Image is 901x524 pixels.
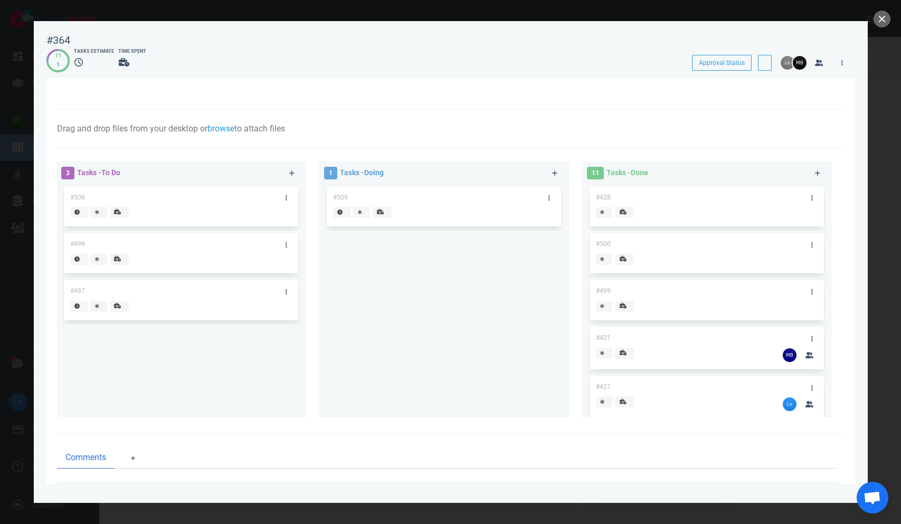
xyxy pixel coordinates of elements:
span: #509 [333,194,348,201]
img: 26 [781,56,794,70]
img: 26 [793,56,807,70]
span: Tasks - To Do [77,168,120,177]
span: #500 [596,240,611,247]
a: browse [207,123,234,134]
button: Approval Status [692,55,752,71]
img: 26 [783,348,796,362]
span: #508 [70,194,85,201]
span: Drag and drop files from your desktop or [57,123,207,134]
span: 11 [587,167,604,179]
span: Tasks - Doing [340,168,384,177]
span: #421 [596,334,611,341]
span: #428 [596,194,611,201]
span: Comments [65,451,106,464]
span: #499 [596,287,611,294]
span: 1 [324,167,337,179]
span: #427 [596,383,611,390]
span: #498 [70,240,85,247]
span: #497 [70,287,85,294]
span: to attach files [234,123,285,134]
div: Time Spent [118,48,146,55]
span: 3 [61,167,74,179]
div: Tasks Estimate [74,48,114,55]
span: Tasks - Done [606,168,648,177]
button: close [874,11,890,27]
img: 26 [783,397,796,411]
div: Open de chat [857,482,888,513]
div: 1 [55,61,61,70]
div: #364 [46,34,70,47]
div: 11 [55,52,61,61]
